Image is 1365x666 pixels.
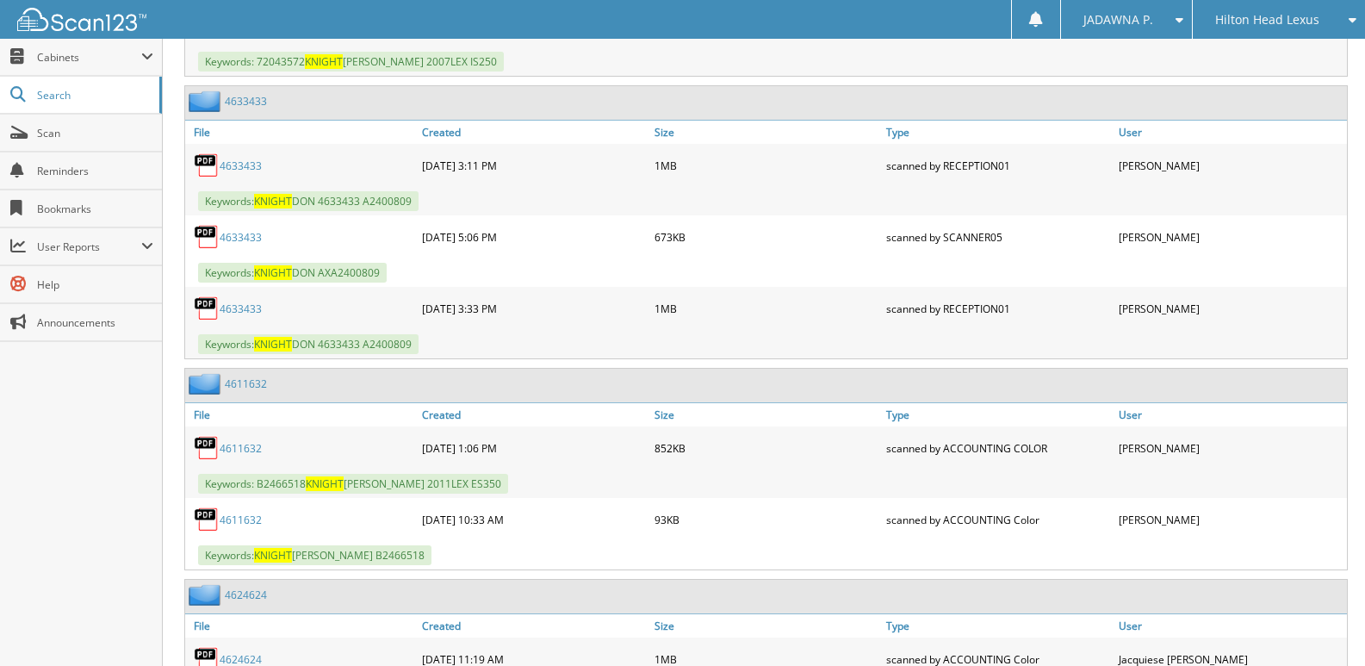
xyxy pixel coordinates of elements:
[882,291,1114,326] div: scanned by RECEPTION01
[1114,403,1347,426] a: User
[650,403,883,426] a: Size
[1279,583,1365,666] iframe: Chat Widget
[650,291,883,326] div: 1MB
[1114,291,1347,326] div: [PERSON_NAME]
[882,431,1114,465] div: scanned by ACCOUNTING COLOR
[1083,15,1153,25] span: JADAWNA P.
[254,194,292,209] span: KNIGHT
[418,431,650,465] div: [DATE] 1:06 PM
[194,296,220,321] img: PDF.png
[220,302,262,316] a: 4633433
[198,545,431,565] span: Keywords: [PERSON_NAME] B2466518
[198,263,387,283] span: Keywords: DON AXA2400809
[882,502,1114,537] div: scanned by ACCOUNTING Color
[17,8,146,31] img: scan123-logo-white.svg
[1215,15,1319,25] span: Hilton Head Lexus
[1114,220,1347,254] div: [PERSON_NAME]
[306,476,344,491] span: KNIGHT
[37,202,153,216] span: Bookmarks
[37,88,151,103] span: Search
[254,265,292,280] span: KNIGHT
[194,435,220,461] img: PDF.png
[1114,121,1347,144] a: User
[185,403,418,426] a: File
[194,507,220,532] img: PDF.png
[882,614,1114,638] a: Type
[650,431,883,465] div: 852KB
[650,220,883,254] div: 673KB
[418,291,650,326] div: [DATE] 3:33 PM
[254,337,292,352] span: KNIGHT
[37,277,153,292] span: Help
[418,403,650,426] a: Created
[220,513,262,527] a: 4611632
[198,191,419,211] span: Keywords: DON 4633433 A2400809
[220,159,262,173] a: 4633433
[1114,502,1347,537] div: [PERSON_NAME]
[650,614,883,638] a: Size
[418,614,650,638] a: Created
[37,50,141,65] span: Cabinets
[189,584,225,606] img: folder2.png
[1114,431,1347,465] div: [PERSON_NAME]
[37,126,153,140] span: Scan
[198,474,508,494] span: Keywords: B2466518 [PERSON_NAME] 2011LEX ES350
[220,441,262,456] a: 4611632
[37,240,141,254] span: User Reports
[37,315,153,330] span: Announcements
[225,377,267,391] a: 4611632
[1114,148,1347,183] div: [PERSON_NAME]
[225,588,267,602] a: 4624624
[305,54,343,69] span: KNIGHT
[418,502,650,537] div: [DATE] 10:33 AM
[1114,614,1347,638] a: User
[194,152,220,178] img: PDF.png
[254,548,292,563] span: KNIGHT
[198,52,504,72] span: Keywords: 72043572 [PERSON_NAME] 2007LEX IS250
[650,148,883,183] div: 1MB
[418,220,650,254] div: [DATE] 5:06 PM
[882,403,1114,426] a: Type
[418,121,650,144] a: Created
[194,224,220,250] img: PDF.png
[220,230,262,245] a: 4633433
[37,164,153,178] span: Reminders
[198,334,419,354] span: Keywords: DON 4633433 A2400809
[225,94,267,109] a: 4633433
[189,90,225,112] img: folder2.png
[882,148,1114,183] div: scanned by RECEPTION01
[882,121,1114,144] a: Type
[882,220,1114,254] div: scanned by SCANNER05
[418,148,650,183] div: [DATE] 3:11 PM
[189,373,225,395] img: folder2.png
[650,502,883,537] div: 93KB
[185,614,418,638] a: File
[650,121,883,144] a: Size
[185,121,418,144] a: File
